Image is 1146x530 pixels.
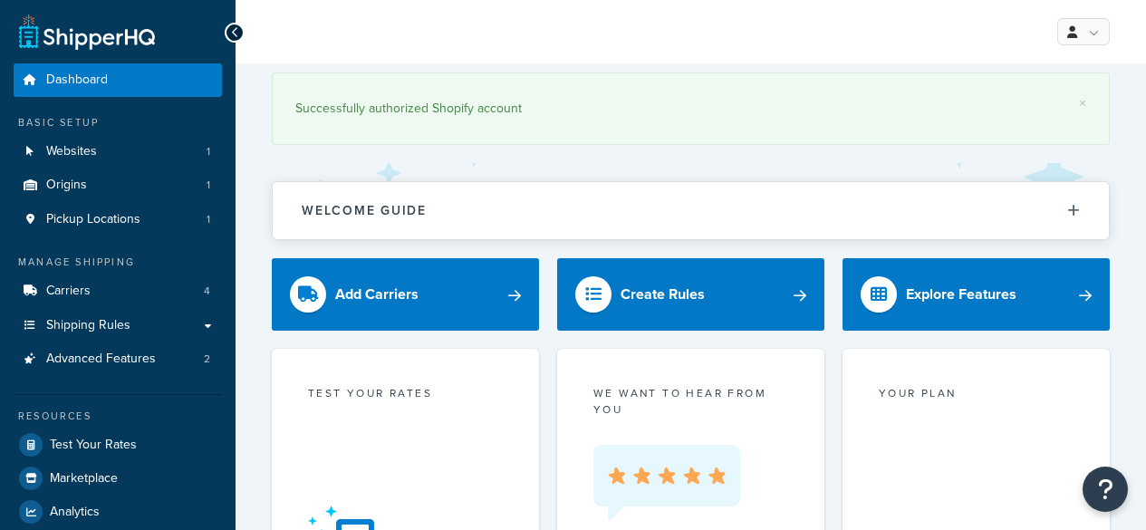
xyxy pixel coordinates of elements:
[14,63,222,97] a: Dashboard
[50,505,100,520] span: Analytics
[335,282,419,307] div: Add Carriers
[14,462,222,495] a: Marketplace
[1083,467,1128,512] button: Open Resource Center
[204,284,210,299] span: 4
[843,258,1110,331] a: Explore Features
[46,72,108,88] span: Dashboard
[46,144,97,159] span: Websites
[14,309,222,342] a: Shipping Rules
[593,385,788,418] p: we want to hear from you
[295,96,1086,121] div: Successfully authorized Shopify account
[14,169,222,202] a: Origins1
[46,352,156,367] span: Advanced Features
[14,115,222,130] div: Basic Setup
[302,204,427,217] h2: Welcome Guide
[14,275,222,308] a: Carriers4
[14,203,222,236] a: Pickup Locations1
[14,135,222,169] a: Websites1
[207,212,210,227] span: 1
[273,182,1109,239] button: Welcome Guide
[14,169,222,202] li: Origins
[207,144,210,159] span: 1
[621,282,705,307] div: Create Rules
[50,438,137,453] span: Test Your Rates
[50,471,118,487] span: Marketplace
[46,284,91,299] span: Carriers
[46,178,87,193] span: Origins
[906,282,1016,307] div: Explore Features
[46,212,140,227] span: Pickup Locations
[272,258,539,331] a: Add Carriers
[46,318,130,333] span: Shipping Rules
[14,409,222,424] div: Resources
[308,385,503,406] div: Test your rates
[1079,96,1086,111] a: ×
[879,385,1074,406] div: Your Plan
[14,275,222,308] li: Carriers
[207,178,210,193] span: 1
[14,342,222,376] a: Advanced Features2
[14,496,222,528] a: Analytics
[14,135,222,169] li: Websites
[204,352,210,367] span: 2
[14,342,222,376] li: Advanced Features
[14,255,222,270] div: Manage Shipping
[14,203,222,236] li: Pickup Locations
[14,429,222,461] a: Test Your Rates
[557,258,824,331] a: Create Rules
